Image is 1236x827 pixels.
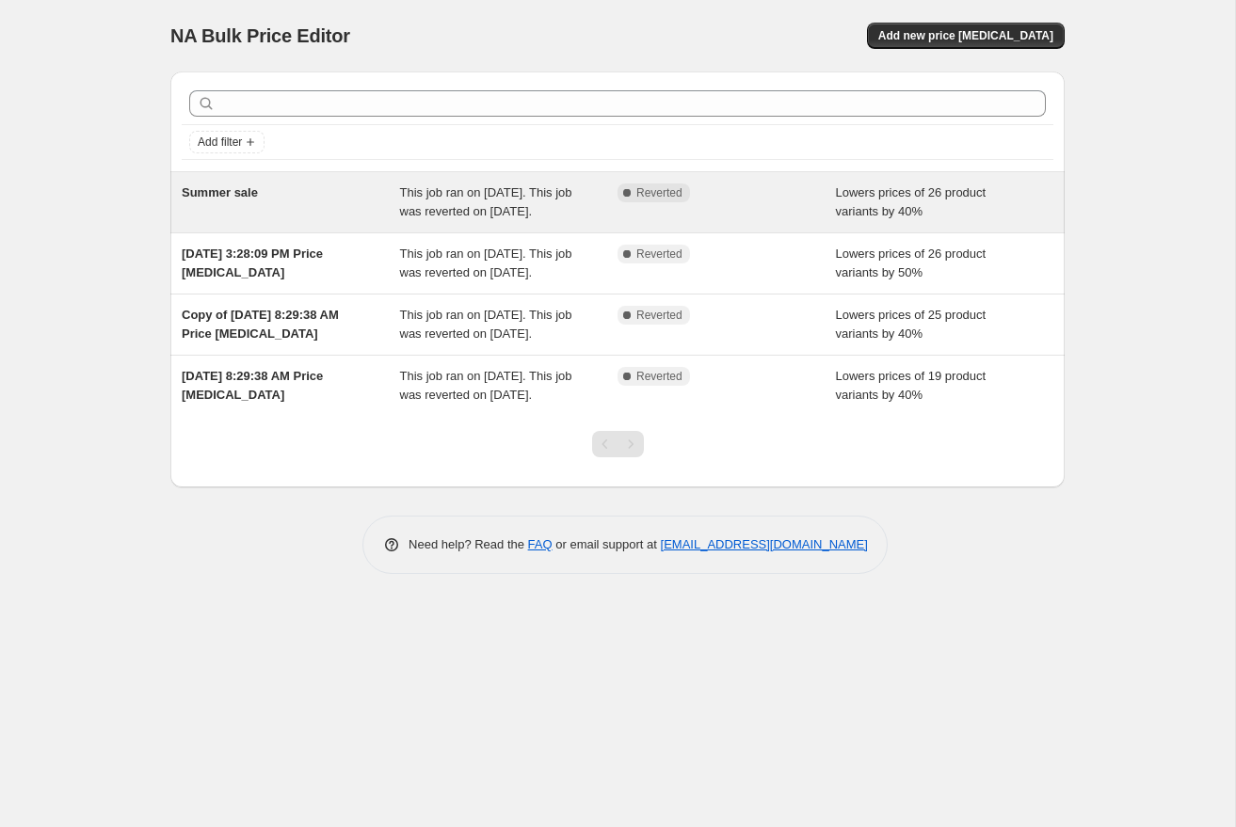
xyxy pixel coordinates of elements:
span: Add filter [198,135,242,150]
span: Reverted [636,185,682,200]
span: NA Bulk Price Editor [170,25,350,46]
span: [DATE] 3:28:09 PM Price [MEDICAL_DATA] [182,247,323,279]
span: Add new price [MEDICAL_DATA] [878,28,1053,43]
span: Need help? Read the [409,537,528,551]
span: This job ran on [DATE]. This job was reverted on [DATE]. [400,369,572,402]
span: Summer sale [182,185,258,199]
span: Lowers prices of 19 product variants by 40% [836,369,987,402]
span: This job ran on [DATE]. This job was reverted on [DATE]. [400,185,572,218]
button: Add filter [189,131,265,153]
span: Reverted [636,369,682,384]
nav: Pagination [592,431,644,457]
span: Lowers prices of 25 product variants by 40% [836,308,987,341]
span: Copy of [DATE] 8:29:38 AM Price [MEDICAL_DATA] [182,308,339,341]
span: [DATE] 8:29:38 AM Price [MEDICAL_DATA] [182,369,323,402]
span: Reverted [636,247,682,262]
a: [EMAIL_ADDRESS][DOMAIN_NAME] [661,537,868,551]
span: This job ran on [DATE]. This job was reverted on [DATE]. [400,308,572,341]
span: Lowers prices of 26 product variants by 40% [836,185,987,218]
a: FAQ [528,537,553,551]
span: This job ran on [DATE]. This job was reverted on [DATE]. [400,247,572,279]
span: Reverted [636,308,682,323]
span: Lowers prices of 26 product variants by 50% [836,247,987,279]
button: Add new price [MEDICAL_DATA] [867,23,1065,49]
span: or email support at [553,537,661,551]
